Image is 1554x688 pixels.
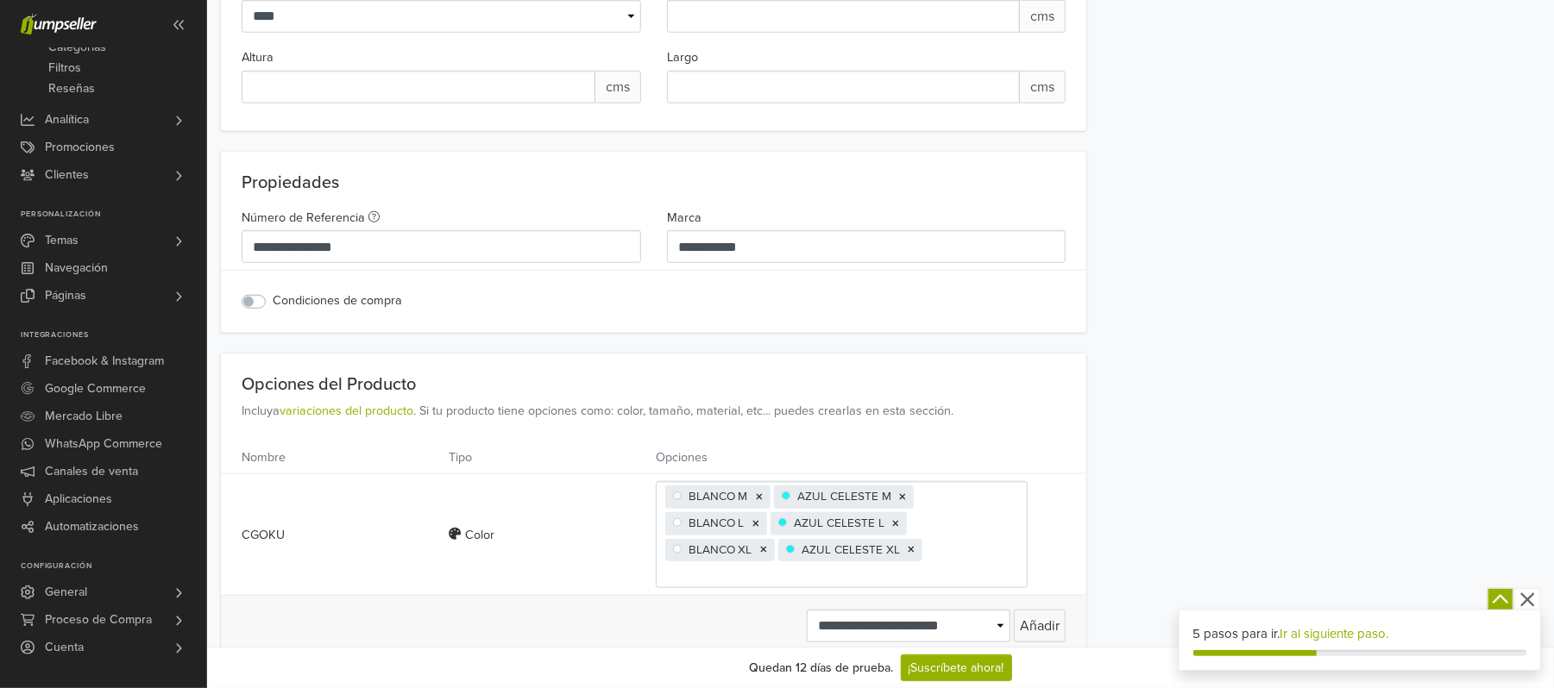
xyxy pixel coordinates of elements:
[21,561,206,572] p: Configuración
[242,448,428,467] div: Nombre
[242,374,1066,395] p: Opciones del Producto
[280,403,413,418] a: variaciones del producto
[45,254,108,282] span: Navegación
[21,210,206,220] p: Personalización
[45,282,86,310] span: Páginas
[48,58,81,78] span: Filtros
[242,48,274,67] label: Altura
[45,403,123,430] span: Mercado Libre
[656,448,1029,467] div: Opciones
[45,227,79,254] span: Temas
[45,347,164,375] span: Facebook & Instagram
[449,448,635,467] div: Tipo
[45,579,87,606] span: General
[750,659,894,677] div: Quedan 12 días de prueba.
[667,48,698,67] label: Largo
[45,161,89,189] span: Clientes
[45,485,112,513] span: Aplicaciones
[21,330,206,341] p: Integraciones
[45,134,115,161] span: Promociones
[1019,71,1066,103] span: cms
[45,634,84,661] span: Cuenta
[779,488,894,506] span: AZUL CELESTE M
[670,515,747,533] span: BLANCO L
[45,430,162,458] span: WhatsApp Commerce
[595,71,641,103] span: cms
[45,375,146,403] span: Google Commerce
[1280,626,1389,641] a: Ir al siguiente paso.
[242,402,1066,421] p: Incluya . Si tu producto tiene opciones como: color, tamaño, material, etc... puedes crearlas en ...
[449,526,635,545] div: Color
[1014,610,1066,642] button: Añadir
[670,541,755,560] span: BLANCO XL
[48,78,95,99] span: Reseñas
[667,209,702,228] label: Marca
[670,488,751,506] span: BLANCO M
[45,513,139,541] span: Automatizaciones
[45,458,138,485] span: Canales de venta
[783,541,903,560] span: AZUL CELESTE XL
[242,526,428,545] div: CGOKU
[45,106,89,134] span: Analítica
[45,606,152,634] span: Proceso de Compra
[776,515,887,533] span: AZUL CELESTE L
[242,209,380,228] label: Número de Referencia
[1193,624,1526,644] div: 5 pasos para ir.
[242,172,1066,193] p: Propiedades
[273,291,402,310] label: Condiciones de compra
[901,654,1012,681] a: ¡Suscríbete ahora!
